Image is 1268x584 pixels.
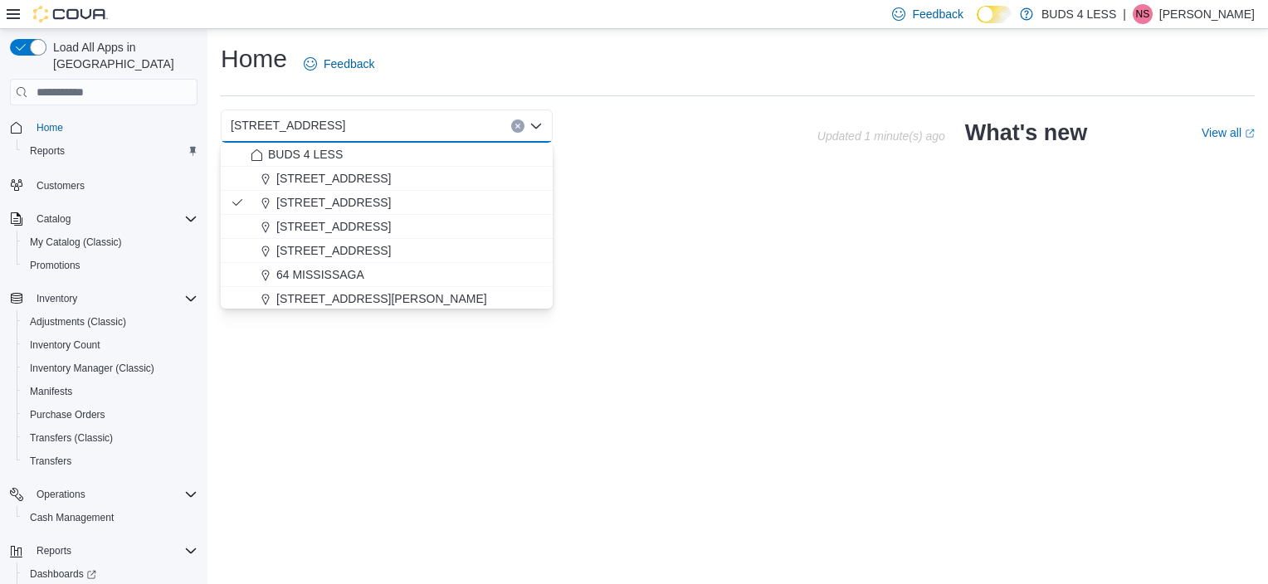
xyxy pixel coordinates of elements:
button: Manifests [17,380,204,403]
span: Manifests [23,382,198,401]
span: Reports [37,544,71,557]
span: Transfers [30,455,71,468]
span: Home [30,117,198,138]
span: Dark Mode [977,23,978,24]
a: Reports [23,141,71,161]
button: Clear input [511,119,524,133]
button: Home [3,115,204,139]
span: BUDS 4 LESS [268,146,343,163]
span: 64 MISSISSAGA [276,266,364,283]
button: BUDS 4 LESS [221,143,553,167]
a: My Catalog (Classic) [23,232,129,252]
button: Cash Management [17,506,204,529]
p: Updated 1 minute(s) ago [817,129,945,143]
span: [STREET_ADDRESS] [231,115,345,135]
a: Feedback [297,47,381,80]
button: Purchase Orders [17,403,204,426]
svg: External link [1245,129,1255,139]
span: Inventory Count [23,335,198,355]
p: | [1123,4,1126,24]
button: [STREET_ADDRESS] [221,215,553,239]
a: Adjustments (Classic) [23,312,133,332]
button: Operations [30,484,92,504]
span: NS [1136,4,1150,24]
span: Promotions [23,255,198,275]
span: Feedback [912,6,963,22]
span: Inventory [30,289,198,309]
p: [PERSON_NAME] [1159,4,1255,24]
span: Purchase Orders [23,405,198,425]
input: Dark Mode [977,6,1012,23]
h1: Home [221,42,287,75]
button: Inventory [30,289,84,309]
button: Customers [3,173,204,197]
button: Inventory Manager (Classic) [17,357,204,380]
a: Dashboards [23,564,103,584]
a: Transfers [23,451,78,471]
span: [STREET_ADDRESS] [276,194,391,211]
a: View allExternal link [1202,126,1255,139]
button: Reports [3,539,204,562]
span: Operations [37,488,85,501]
span: Catalog [30,209,198,229]
button: Reports [30,541,78,561]
a: Cash Management [23,508,120,528]
button: Reports [17,139,204,163]
span: My Catalog (Classic) [23,232,198,252]
span: Manifests [30,385,72,398]
span: Inventory [37,292,77,305]
p: BUDS 4 LESS [1041,4,1116,24]
a: Home [30,118,70,138]
div: Choose from the following options [221,143,553,335]
span: Operations [30,484,198,504]
span: Reports [30,541,198,561]
span: Reports [23,141,198,161]
span: Customers [37,179,85,192]
a: Inventory Manager (Classic) [23,358,161,378]
span: Customers [30,174,198,195]
button: 64 MISSISSAGA [221,263,553,287]
span: Adjustments (Classic) [23,312,198,332]
a: Purchase Orders [23,405,112,425]
span: My Catalog (Classic) [30,236,122,249]
span: Purchase Orders [30,408,105,421]
button: [STREET_ADDRESS] [221,167,553,191]
button: Transfers (Classic) [17,426,204,450]
span: [STREET_ADDRESS] [276,218,391,235]
button: Adjustments (Classic) [17,310,204,333]
button: Close list of options [529,119,543,133]
h2: What's new [965,119,1087,146]
button: Catalog [30,209,77,229]
span: Catalog [37,212,71,226]
span: Reports [30,144,65,158]
span: Load All Apps in [GEOGRAPHIC_DATA] [46,39,198,72]
span: Promotions [30,259,80,272]
span: [STREET_ADDRESS] [276,242,391,259]
button: Inventory [3,287,204,310]
span: Transfers (Classic) [23,428,198,448]
span: Transfers (Classic) [30,431,113,445]
button: Operations [3,483,204,506]
button: [STREET_ADDRESS][PERSON_NAME] [221,287,553,311]
span: Cash Management [23,508,198,528]
span: Inventory Manager (Classic) [23,358,198,378]
span: [STREET_ADDRESS] [276,170,391,187]
a: Customers [30,176,91,196]
button: Transfers [17,450,204,473]
span: Feedback [324,56,374,72]
a: Inventory Count [23,335,107,355]
span: Home [37,121,63,134]
span: Inventory Manager (Classic) [30,362,154,375]
span: Adjustments (Classic) [30,315,126,328]
span: [STREET_ADDRESS][PERSON_NAME] [276,290,487,307]
a: Promotions [23,255,87,275]
span: Transfers [23,451,198,471]
img: Cova [33,6,108,22]
button: My Catalog (Classic) [17,231,204,254]
a: Transfers (Classic) [23,428,119,448]
span: Cash Management [30,511,114,524]
div: Nicole Smart [1133,4,1153,24]
button: Promotions [17,254,204,277]
span: Dashboards [23,564,198,584]
button: [STREET_ADDRESS] [221,239,553,263]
